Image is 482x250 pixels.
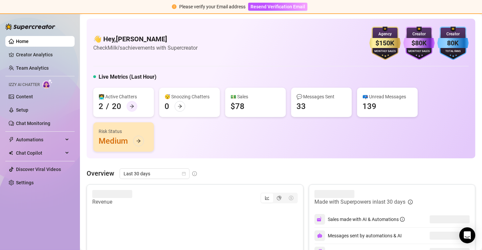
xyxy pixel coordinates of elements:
[130,104,134,109] span: arrow-right
[231,93,280,100] div: 💵 Sales
[437,38,469,48] div: 80K
[265,196,269,200] span: line-chart
[437,31,469,37] div: Creator
[87,168,114,178] article: Overview
[16,39,29,44] a: Home
[369,31,401,37] div: Agency
[9,82,40,88] span: Izzy AI Chatter
[369,49,401,54] div: Monthly Sales
[250,4,305,9] span: Resend Verification Email
[289,196,293,200] span: dollar-circle
[408,200,413,204] span: info-circle
[179,3,245,10] div: Please verify your Email address
[16,134,63,145] span: Automations
[93,34,198,44] h4: 👋 Hey, [PERSON_NAME]
[9,151,13,155] img: Chat Copilot
[277,196,281,200] span: pie-chart
[16,94,33,99] a: Content
[400,217,405,222] span: info-circle
[248,3,307,11] button: Resend Verification Email
[92,198,132,206] article: Revenue
[296,93,346,100] div: 💬 Messages Sent
[231,101,244,112] div: $78
[16,121,50,126] a: Chat Monitoring
[9,137,14,142] span: thunderbolt
[99,93,149,100] div: 👩‍💻 Active Chatters
[362,101,376,112] div: 139
[99,73,157,81] h5: Live Metrics (Last Hour)
[16,167,61,172] a: Discover Viral Videos
[362,93,412,100] div: 📪 Unread Messages
[296,101,306,112] div: 33
[99,101,103,112] div: 2
[165,93,215,100] div: 😴 Snoozing Chatters
[16,107,28,113] a: Setup
[93,44,198,52] article: Check Milki's achievements with Supercreator
[403,27,435,60] img: purple-badge-B9DA21FR.svg
[178,104,182,109] span: arrow-right
[317,216,323,222] img: svg%3e
[314,198,405,206] article: Made with Superpowers in last 30 days
[99,128,149,135] div: Risk Status
[136,139,141,143] span: arrow-right
[124,169,186,179] span: Last 30 days
[16,148,63,158] span: Chat Copilot
[437,49,469,54] div: Total Fans
[16,65,49,71] a: Team Analytics
[314,230,402,241] div: Messages sent by automations & AI
[16,180,34,185] a: Settings
[172,4,177,9] span: exclamation-circle
[112,101,121,112] div: 20
[403,49,435,54] div: Monthly Sales
[459,227,475,243] div: Open Intercom Messenger
[369,27,401,60] img: gold-badge-CigiZidd.svg
[328,216,405,223] div: Sales made with AI & Automations
[403,38,435,48] div: $80K
[260,193,298,203] div: segmented control
[437,27,469,60] img: blue-badge-DgoSNQY1.svg
[192,171,197,176] span: info-circle
[369,38,401,48] div: $150K
[5,23,55,30] img: logo-BBDzfeDw.svg
[182,172,186,176] span: calendar
[16,49,69,60] a: Creator Analytics
[42,79,53,89] img: AI Chatter
[403,31,435,37] div: Creator
[165,101,169,112] div: 0
[317,233,322,238] img: svg%3e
